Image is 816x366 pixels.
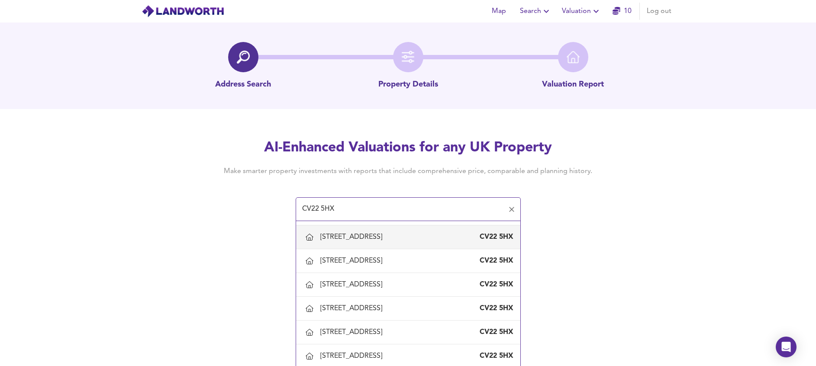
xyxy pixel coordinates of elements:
div: CV22 5HX [479,256,513,266]
div: Open Intercom Messenger [776,337,797,357]
img: home-icon [567,51,580,64]
h2: AI-Enhanced Valuations for any UK Property [211,138,606,157]
div: [STREET_ADDRESS] [320,327,386,337]
button: Log out [643,3,675,20]
div: [STREET_ADDRESS] [320,280,386,289]
div: [STREET_ADDRESS] [320,351,386,361]
img: logo [142,5,224,18]
img: search-icon [237,51,250,64]
div: CV22 5HX [479,327,513,337]
span: Search [520,5,552,17]
div: CV22 5HX [479,232,513,242]
span: Valuation [562,5,601,17]
img: filter-icon [402,51,415,64]
span: Map [489,5,510,17]
div: CV22 5HX [479,280,513,289]
input: Enter a postcode to start... [300,201,504,218]
p: Address Search [215,79,271,90]
div: [STREET_ADDRESS] [320,256,386,266]
div: CV22 5HX [479,351,513,361]
button: Valuation [558,3,605,20]
button: Clear [506,203,518,215]
button: 10 [608,3,636,20]
div: [STREET_ADDRESS] [320,232,386,242]
button: Map [485,3,513,20]
div: CV22 5HX [479,304,513,313]
p: Valuation Report [542,79,604,90]
a: 10 [613,5,632,17]
span: Log out [647,5,671,17]
div: [STREET_ADDRESS] [320,304,386,313]
h4: Make smarter property investments with reports that include comprehensive price, comparable and p... [211,167,606,176]
button: Search [516,3,555,20]
p: Property Details [378,79,438,90]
